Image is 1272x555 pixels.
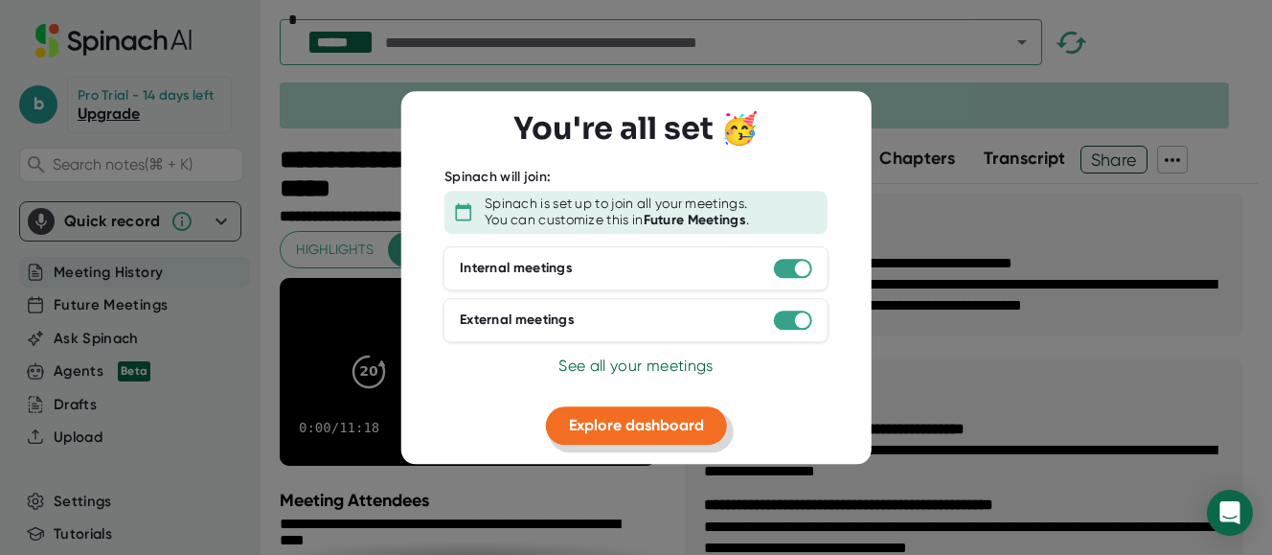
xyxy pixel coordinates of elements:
[513,110,759,147] h3: You're all set 🥳
[485,212,749,229] div: You can customize this in .
[485,196,747,213] div: Spinach is set up to join all your meetings.
[1207,490,1253,536] div: Open Intercom Messenger
[546,406,727,445] button: Explore dashboard
[460,312,575,329] div: External meetings
[460,260,573,277] div: Internal meetings
[569,416,704,434] span: Explore dashboard
[558,357,713,375] span: See all your meetings
[558,355,713,378] button: See all your meetings
[644,212,747,228] b: Future Meetings
[444,169,551,186] div: Spinach will join:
